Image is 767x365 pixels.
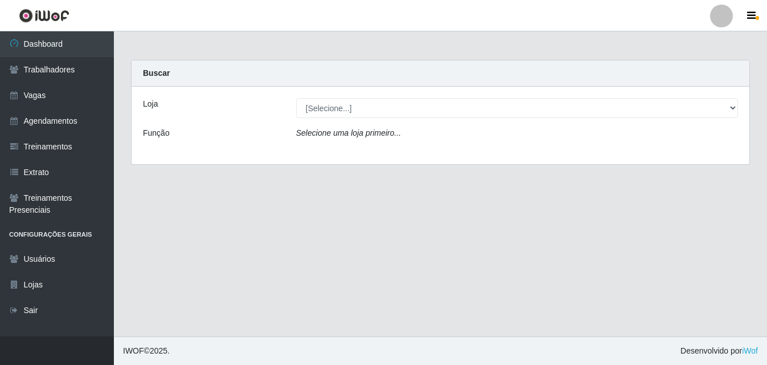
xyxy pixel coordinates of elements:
[123,346,144,355] span: IWOF
[742,346,758,355] a: iWof
[143,127,170,139] label: Função
[143,98,158,110] label: Loja
[680,345,758,357] span: Desenvolvido por
[296,128,401,137] i: Selecione uma loja primeiro...
[123,345,170,357] span: © 2025 .
[143,68,170,78] strong: Buscar
[19,9,69,23] img: CoreUI Logo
